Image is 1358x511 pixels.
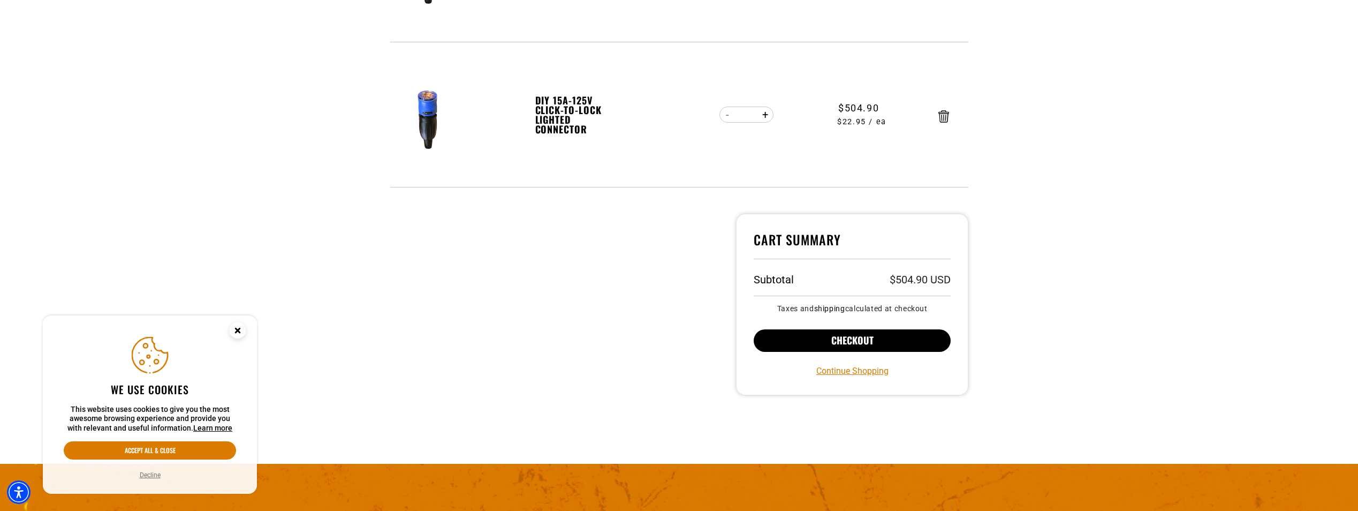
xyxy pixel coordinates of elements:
input: Quantity for DIY 15A-125V Click-to-Lock Lighted Connector [736,106,757,124]
a: Remove DIY 15A-125V Click-to-Lock Lighted Connector [938,112,949,120]
small: Taxes and calculated at checkout [754,305,951,312]
h3: Subtotal [754,274,794,285]
span: $504.90 [838,101,879,115]
button: Accept all & close [64,441,236,460]
button: Close this option [218,315,257,349]
p: $504.90 USD [890,274,951,285]
button: Decline [136,470,164,480]
span: $22.95 / ea [805,116,919,128]
a: DIY 15A-125V Click-to-Lock Lighted Connector [535,95,609,134]
img: DIY 15A-125V Click-to-Lock Lighted Connector [394,85,462,153]
button: Checkout [754,329,951,352]
p: This website uses cookies to give you the most awesome browsing experience and provide you with r... [64,405,236,433]
div: Accessibility Menu [7,480,31,504]
a: shipping [814,304,845,313]
h2: We use cookies [64,382,236,396]
a: Continue Shopping [816,365,889,378]
aside: Cookie Consent [43,315,257,494]
h4: Cart Summary [754,231,951,259]
a: This website uses cookies to give you the most awesome browsing experience and provide you with r... [193,424,232,432]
